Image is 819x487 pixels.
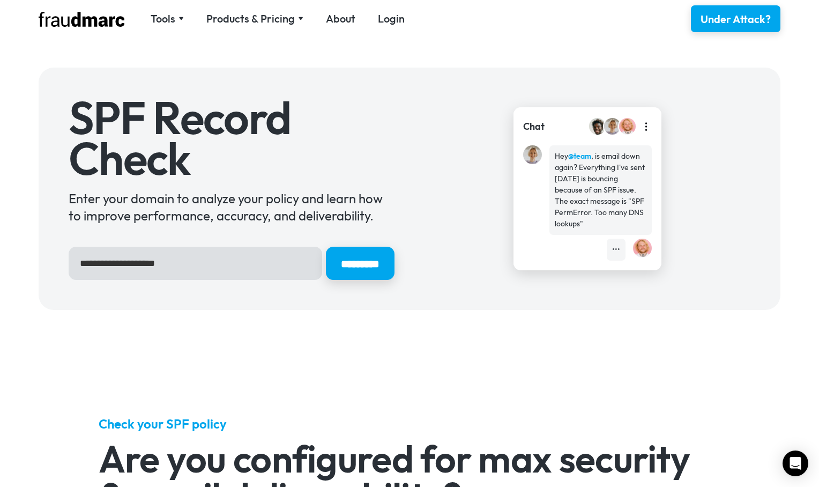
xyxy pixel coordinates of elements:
form: Hero Sign Up Form [69,247,394,280]
strong: @team [568,151,591,161]
div: Products & Pricing [206,11,295,26]
div: Enter your domain to analyze your policy and learn how to improve performance, accuracy, and deli... [69,190,394,224]
a: Under Attack? [691,5,780,32]
div: ••• [612,244,620,255]
h1: SPF Record Check [69,98,394,179]
a: About [326,11,355,26]
div: Tools [151,11,175,26]
div: Under Attack? [701,12,771,27]
div: Chat [523,120,545,134]
div: Tools [151,11,184,26]
div: Hey , is email down again? Everything I've sent [DATE] is bouncing because of an SPF issue. The e... [555,151,646,230]
a: Login [378,11,405,26]
h5: Check your SPF policy [99,415,721,432]
div: Products & Pricing [206,11,303,26]
div: Open Intercom Messenger [783,451,808,476]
